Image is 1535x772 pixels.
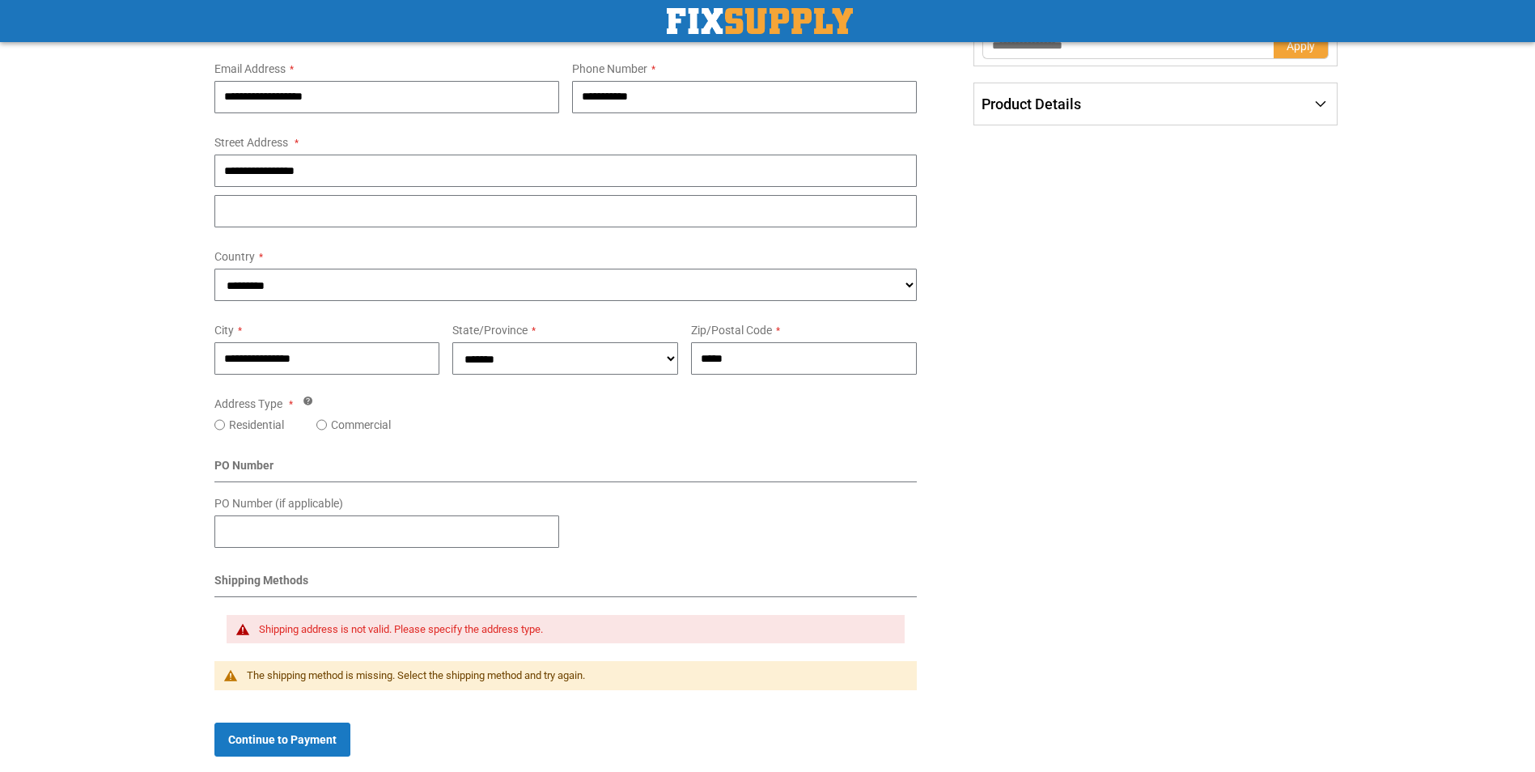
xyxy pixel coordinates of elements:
div: PO Number [214,457,918,482]
span: Country [214,250,255,263]
label: Commercial [331,417,391,433]
span: Phone Number [572,62,647,75]
span: Continue to Payment [228,733,337,746]
button: Continue to Payment [214,723,350,757]
div: Shipping Methods [214,572,918,597]
button: Apply [1274,33,1329,59]
span: Email Address [214,62,286,75]
label: Residential [229,417,284,433]
span: Product Details [982,95,1081,112]
span: City [214,324,234,337]
span: State/Province [452,324,528,337]
span: PO Number (if applicable) [214,497,343,510]
span: Address Type [214,397,282,410]
span: Apply [1287,40,1315,53]
span: Street Address [214,136,288,149]
span: Zip/Postal Code [691,324,772,337]
a: store logo [667,8,853,34]
span: The shipping method is missing. Select the shipping method and try again. [247,669,585,681]
img: Fix Industrial Supply [667,8,853,34]
div: Shipping address is not valid. Please specify the address type. [259,623,889,636]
